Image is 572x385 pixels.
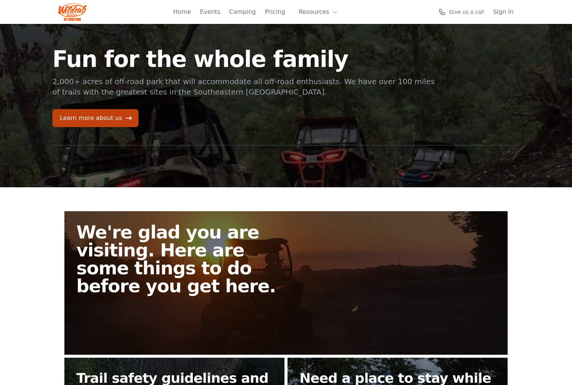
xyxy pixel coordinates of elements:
button: Resources [294,4,343,19]
a: Give us a call [438,8,484,16]
a: Sign In [493,7,514,16]
h2: We're glad you are visiting. Here are some things to do before you get here. [76,223,292,295]
span: Give us a call [449,8,484,16]
a: Learn more about us [52,109,139,127]
p: 2,000+ acres of off-road park that will accommodate all off-road enthusiasts. We have over 100 mi... [52,76,436,97]
img: Wildcat Logo [58,3,86,21]
a: Camping [229,7,256,16]
a: Pricing [265,7,285,16]
h1: Fun for the whole family [52,48,436,70]
a: We're glad you are visiting. Here are some things to do before you get here. [64,211,508,355]
a: Events [200,7,220,16]
a: Home [173,7,191,16]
